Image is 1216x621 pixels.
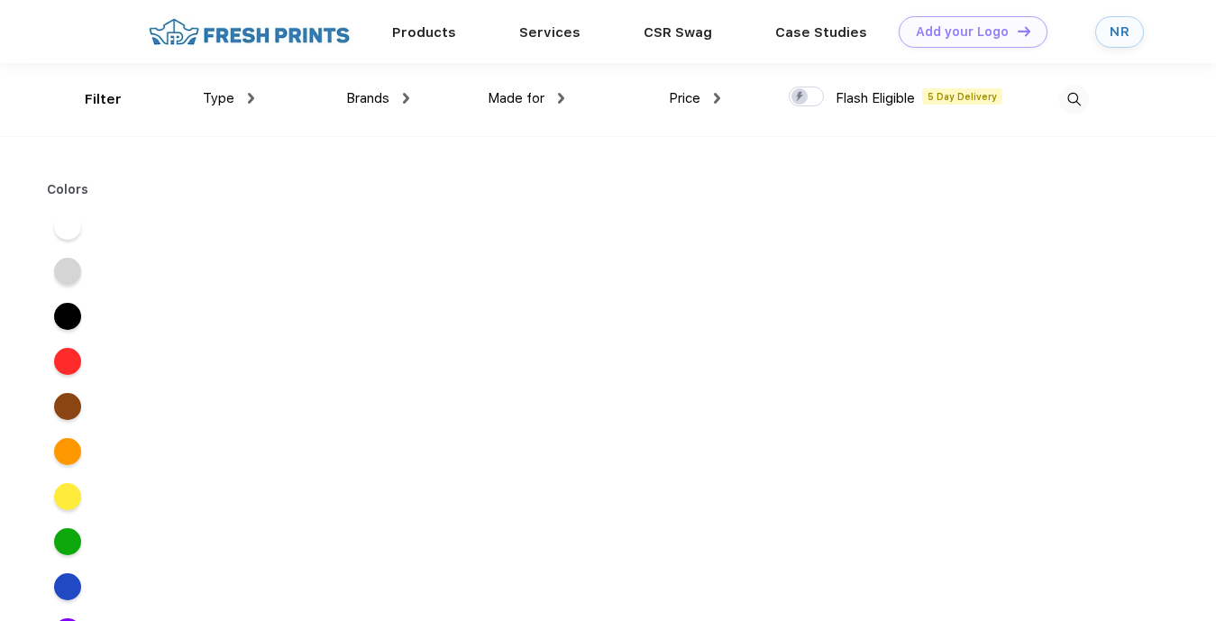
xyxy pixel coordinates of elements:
[669,90,700,106] span: Price
[143,16,355,48] img: fo%20logo%202.webp
[248,93,254,104] img: dropdown.png
[1018,26,1030,36] img: DT
[714,93,720,104] img: dropdown.png
[203,90,234,106] span: Type
[644,24,712,41] a: CSR Swag
[346,90,389,106] span: Brands
[558,93,564,104] img: dropdown.png
[488,90,544,106] span: Made for
[916,24,1009,40] div: Add your Logo
[1059,85,1089,114] img: desktop_search.svg
[403,93,409,104] img: dropdown.png
[836,90,915,106] span: Flash Eligible
[33,180,103,199] div: Colors
[1110,24,1129,40] div: NR
[922,88,1002,105] span: 5 Day Delivery
[392,24,456,41] a: Products
[85,89,122,110] div: Filter
[519,24,581,41] a: Services
[1095,16,1144,48] a: NR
